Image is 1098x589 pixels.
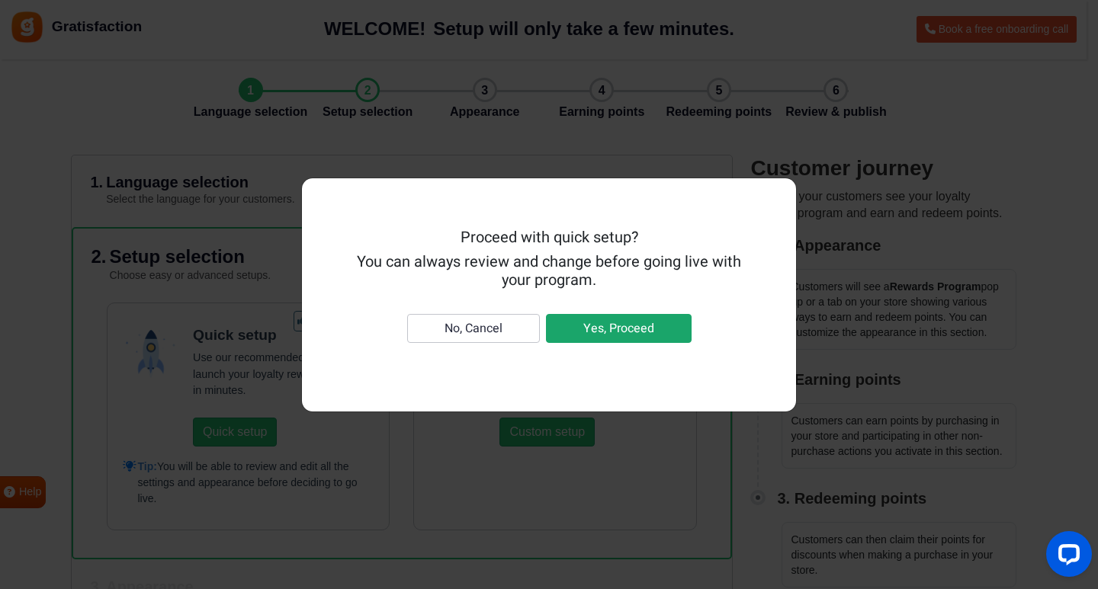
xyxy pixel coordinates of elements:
h5: Proceed with quick setup? [352,229,746,247]
button: Yes, Proceed [546,314,692,343]
iframe: LiveChat chat widget [1034,525,1098,589]
button: No, Cancel [407,314,540,343]
h5: You can always review and change before going live with your program. [352,253,746,290]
